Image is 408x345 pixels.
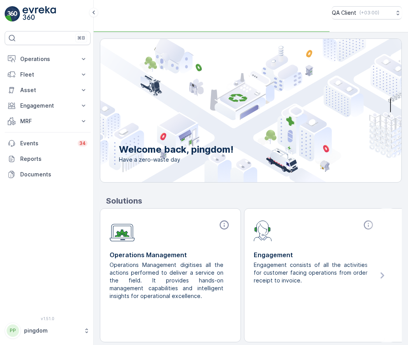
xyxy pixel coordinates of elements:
button: PPpingdom [5,322,91,339]
button: Engagement [5,98,91,113]
p: Events [20,139,73,147]
a: Events34 [5,136,91,151]
p: Solutions [106,195,402,207]
p: Documents [20,171,87,178]
img: module-icon [110,220,135,242]
p: ⌘B [77,35,85,41]
button: Fleet [5,67,91,82]
p: ( +03:00 ) [359,10,379,16]
p: MRF [20,117,75,125]
span: Have a zero-waste day [119,156,234,164]
div: PP [7,324,19,337]
img: logo [5,6,20,22]
p: Engagement consists of all the activities for customer facing operations from order receipt to in... [254,261,369,284]
img: module-icon [254,220,272,241]
p: 34 [79,140,86,146]
p: Engagement [20,102,75,110]
button: MRF [5,113,91,129]
p: pingdom [24,327,80,335]
a: Reports [5,151,91,167]
p: Reports [20,155,87,163]
p: QA Client [332,9,356,17]
p: Asset [20,86,75,94]
span: v 1.51.0 [5,316,91,321]
p: Fleet [20,71,75,78]
img: city illustration [65,39,401,182]
a: Documents [5,167,91,182]
button: Asset [5,82,91,98]
button: Operations [5,51,91,67]
p: Welcome back, pingdom! [119,143,234,156]
p: Operations [20,55,75,63]
button: QA Client(+03:00) [332,6,402,19]
p: Engagement [254,250,375,260]
p: Operations Management [110,250,231,260]
p: Operations Management digitises all the actions performed to deliver a service on the field. It p... [110,261,225,300]
img: logo_light-DOdMpM7g.png [23,6,56,22]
